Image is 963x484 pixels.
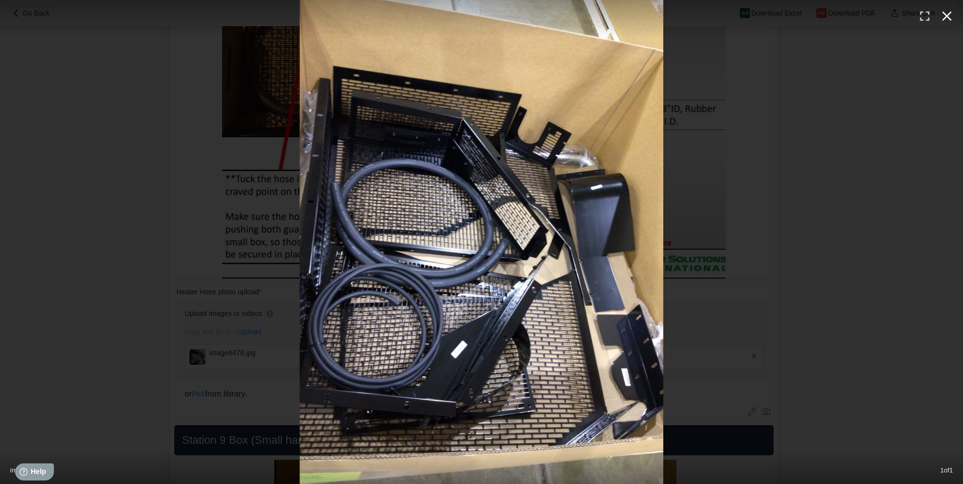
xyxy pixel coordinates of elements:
[940,466,953,474] span: 1 of 1
[914,5,936,27] button: Enter fullscreen (f)
[10,466,53,474] span: image6478.jpg
[936,5,958,27] button: Close (esc)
